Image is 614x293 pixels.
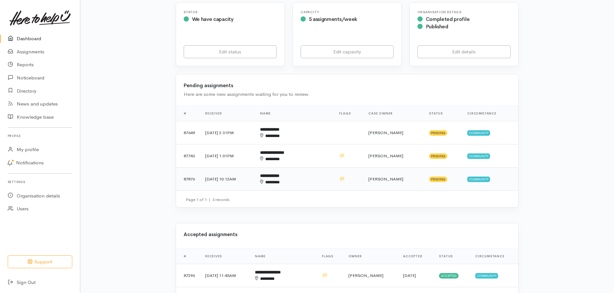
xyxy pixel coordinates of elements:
[200,168,255,191] td: [DATE] 10:12AM
[8,255,72,269] button: Support
[309,16,357,23] span: 5 assignments/week
[176,106,200,121] th: #
[255,106,334,121] th: Name
[176,121,200,144] td: 87649
[426,23,448,30] span: Published
[363,168,424,191] td: [PERSON_NAME]
[176,249,200,264] th: #
[429,177,447,182] span: Pending
[8,178,72,186] h6: Settings
[184,91,511,98] div: Here are some new assignments waiting for you to review.
[363,121,424,144] td: [PERSON_NAME]
[200,106,255,121] th: Received
[363,144,424,168] td: [PERSON_NAME]
[301,10,394,14] h6: Capacity
[200,264,250,287] td: [DATE] 11:45AM
[184,231,237,237] b: Accepted assignments
[470,249,518,264] th: Circumstance
[200,249,250,264] th: Received
[475,273,498,278] span: Community
[343,249,398,264] th: Owner
[439,273,459,278] span: Accepted
[426,16,470,23] span: Completed profile
[176,168,200,191] td: 87876
[434,249,470,264] th: Status
[301,45,394,59] a: Edit capacity
[317,249,343,264] th: Flags
[424,106,462,121] th: Status
[8,132,72,140] h6: Profile
[250,249,317,264] th: Name
[417,45,511,59] a: Edit details
[192,16,233,23] span: We have capacity
[186,197,230,202] small: Page 1 of 1 3 records
[184,45,277,59] a: Edit status
[429,130,447,135] span: Pending
[334,106,363,121] th: Flags
[467,177,490,182] span: Community
[176,144,200,168] td: 87743
[403,273,416,278] time: [DATE]
[200,121,255,144] td: [DATE] 2:31PM
[363,106,424,121] th: Case Owner
[343,264,398,287] td: [PERSON_NAME]
[209,197,210,202] span: |
[398,249,434,264] th: Accepted
[467,130,490,135] span: Community
[200,144,255,168] td: [DATE] 1:01PM
[184,10,277,14] h6: Status
[467,153,490,159] span: Community
[176,264,200,287] td: 87296
[462,106,518,121] th: Circumstance
[429,153,447,159] span: Pending
[417,10,511,14] h6: Organisation Details
[184,82,233,88] b: Pending assignments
